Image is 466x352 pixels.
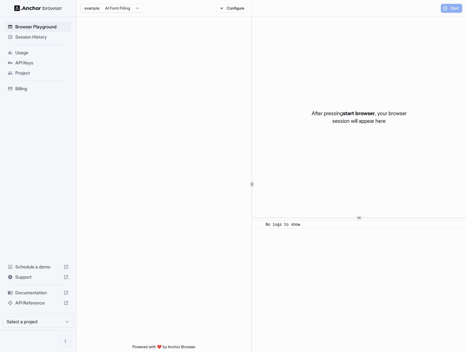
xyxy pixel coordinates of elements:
[85,6,100,11] span: example:
[5,48,71,58] div: Usage
[15,34,69,40] span: Session History
[266,223,300,227] span: No logs to show
[217,4,248,13] button: Configure
[132,344,196,352] span: Powered with ❤️ by Anchor Browser
[14,5,62,11] img: Anchor Logo
[15,264,61,270] span: Schedule a demo
[60,335,71,347] button: Open menu
[5,22,71,32] div: Browser Playground
[15,24,69,30] span: Browser Playground
[312,109,407,125] p: After pressing , your browser session will appear here
[15,70,69,76] span: Project
[15,60,69,66] span: API Keys
[258,222,261,228] span: ​
[15,49,69,56] span: Usage
[5,288,71,298] div: Documentation
[343,110,375,116] span: start browser
[5,298,71,308] div: API Reference
[5,58,71,68] div: API Keys
[5,32,71,42] div: Session History
[15,300,61,306] span: API Reference
[15,274,61,280] span: Support
[5,272,71,282] div: Support
[5,262,71,272] div: Schedule a demo
[5,84,71,94] div: Billing
[5,68,71,78] div: Project
[15,290,61,296] span: Documentation
[15,85,69,92] span: Billing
